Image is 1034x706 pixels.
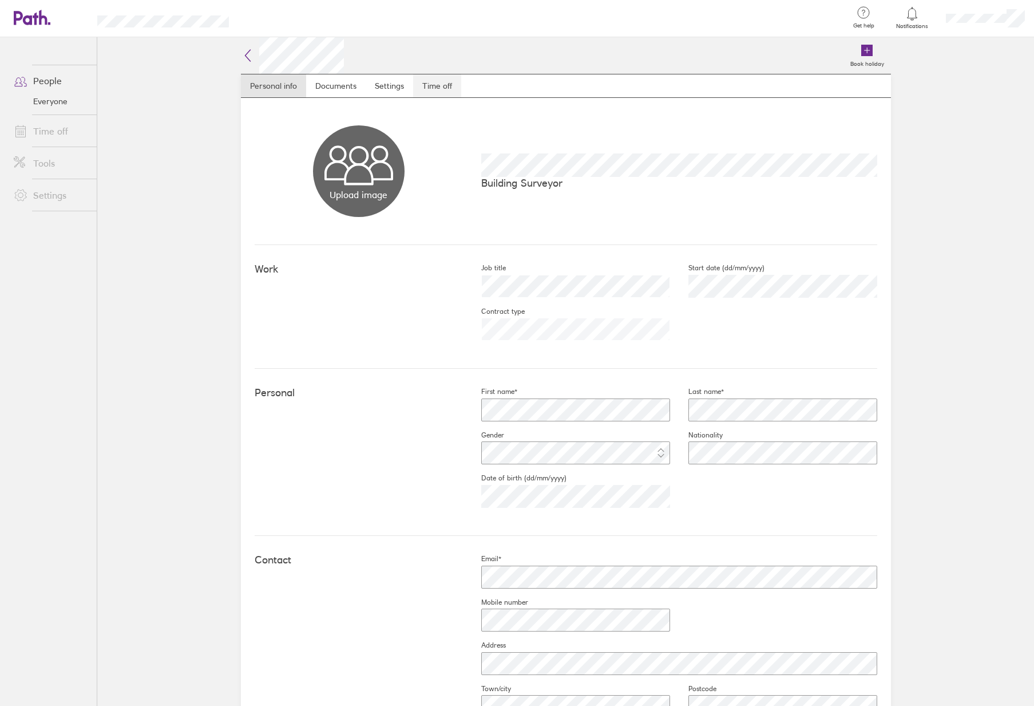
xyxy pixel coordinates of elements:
label: Gender [463,431,504,440]
a: Time off [5,120,97,143]
label: Postcode [670,684,716,693]
p: Building Surveyor [481,177,877,189]
a: Settings [5,184,97,207]
label: Job title [463,263,506,273]
label: Book holiday [843,57,891,68]
label: Nationality [670,431,723,440]
label: Date of birth (dd/mm/yyyy) [463,474,566,483]
a: Documents [306,74,366,97]
span: Notifications [894,23,931,30]
label: Address [463,641,506,650]
a: Everyone [5,92,97,111]
label: Start date (dd/mm/yyyy) [670,263,764,273]
a: Time off [413,74,461,97]
label: First name* [463,387,517,396]
span: Get help [845,22,882,29]
label: Town/city [463,684,511,693]
a: Notifications [894,6,931,30]
h4: Contact [255,554,463,566]
label: Contract type [463,307,525,316]
h4: Work [255,263,463,275]
label: Last name* [670,387,724,396]
a: People [5,69,97,92]
a: Settings [366,74,413,97]
label: Mobile number [463,598,528,607]
a: Tools [5,152,97,175]
a: Personal info [241,74,306,97]
h4: Personal [255,387,463,399]
a: Book holiday [843,37,891,74]
label: Email* [463,554,501,563]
